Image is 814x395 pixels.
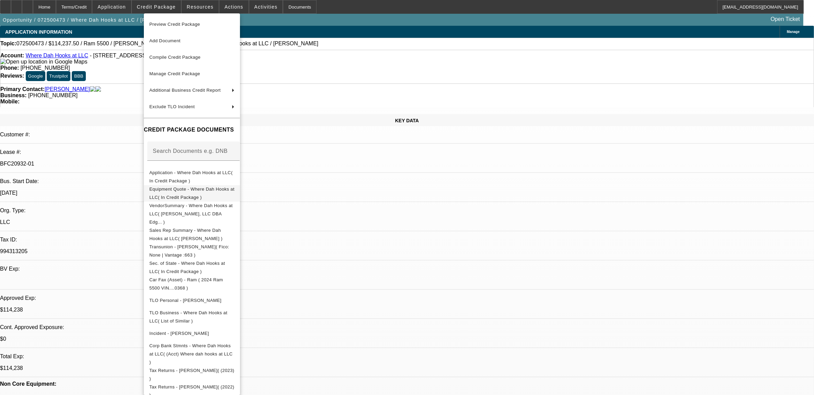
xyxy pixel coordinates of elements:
span: Exclude TLO Incident [149,104,195,109]
h4: CREDIT PACKAGE DOCUMENTS [144,126,240,134]
span: TLO Business - Where Dah Hooks at LLC( List of Similar ) [149,310,227,323]
span: Manage Credit Package [149,71,200,76]
span: Compile Credit Package [149,55,200,60]
button: VendorSummary - Where Dah Hooks at LLC( Ewing Bouressa, LLC DBA Edg... ) [144,201,240,226]
button: Corp Bank Stmnts - Where Dah Hooks at LLC( (Acct) Where dah hooks at LLC ) [144,341,240,366]
span: Transunion - [PERSON_NAME]( Fico: None | Vantage :663 ) [149,244,229,257]
button: Sec. of State - Where Dah Hooks at LLC( In Credit Package ) [144,259,240,275]
button: Sales Rep Summary - Where Dah Hooks at LLC( Lionello, Nick ) [144,226,240,242]
span: Add Document [149,38,181,43]
button: Transunion - Duncan, Blake( Fico: None | Vantage :663 ) [144,242,240,259]
span: Preview Credit Package [149,22,200,27]
button: Tax Returns - Duncan, Blake( (2023) ) [144,366,240,383]
span: Incident - [PERSON_NAME] [149,330,209,336]
mat-label: Search Documents e.g. DNB [153,148,228,154]
span: Sec. of State - Where Dah Hooks at LLC( In Credit Package ) [149,260,225,274]
button: Application - Where Dah Hooks at LLC( In Credit Package ) [144,168,240,185]
span: Equipment Quote - Where Dah Hooks at LLC( In Credit Package ) [149,186,234,200]
button: Equipment Quote - Where Dah Hooks at LLC( In Credit Package ) [144,185,240,201]
button: Car Fax (Asset) - Ram ( 2024 Ram 5500 VIN....0368 ) [144,275,240,292]
button: TLO Business - Where Dah Hooks at LLC( List of Similar ) [144,308,240,325]
span: Application - Where Dah Hooks at LLC( In Credit Package ) [149,170,233,183]
span: Tax Returns - [PERSON_NAME]( (2023) ) [149,368,234,381]
button: TLO Personal - Duncan, Blake [144,292,240,308]
span: Car Fax (Asset) - Ram ( 2024 Ram 5500 VIN....0368 ) [149,277,223,290]
span: VendorSummary - Where Dah Hooks at LLC( [PERSON_NAME], LLC DBA Edg... ) [149,203,233,224]
button: Incident - Duncan, Blake [144,325,240,341]
span: Corp Bank Stmnts - Where Dah Hooks at LLC( (Acct) Where dah hooks at LLC ) [149,343,233,364]
span: Sales Rep Summary - Where Dah Hooks at LLC( [PERSON_NAME] ) [149,227,222,241]
span: Additional Business Credit Report [149,88,221,93]
span: TLO Personal - [PERSON_NAME] [149,297,221,303]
